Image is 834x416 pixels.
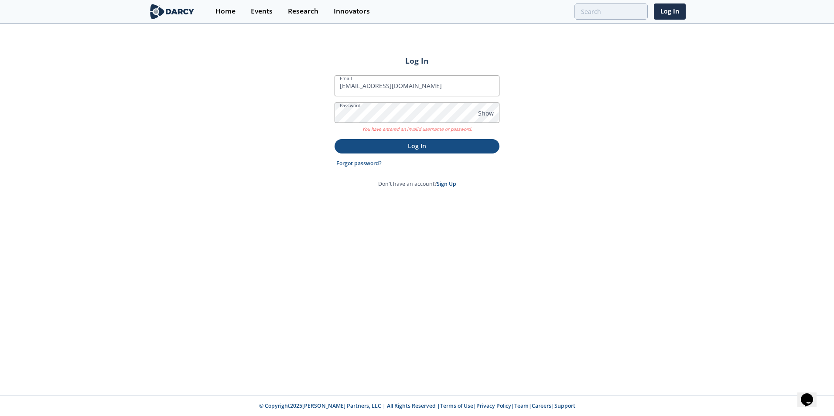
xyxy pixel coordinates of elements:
button: Log In [335,139,499,153]
span: Show [478,109,494,118]
a: Terms of Use [440,402,473,409]
div: Home [215,8,236,15]
div: Events [251,8,273,15]
h2: Log In [335,55,499,66]
a: Forgot password? [336,160,382,167]
a: Support [554,402,575,409]
p: Don't have an account? [378,180,456,188]
a: Privacy Policy [476,402,511,409]
a: Log In [654,3,686,20]
img: logo-wide.svg [148,4,196,19]
input: Advanced Search [574,3,648,20]
a: Sign Up [437,180,456,188]
label: Email [340,75,352,82]
iframe: chat widget [797,381,825,407]
label: Password [340,102,361,109]
div: Research [288,8,318,15]
a: Careers [532,402,551,409]
div: Innovators [334,8,370,15]
a: Team [514,402,529,409]
p: © Copyright 2025 [PERSON_NAME] Partners, LLC | All Rights Reserved | | | | | [94,402,740,410]
p: Log In [341,141,493,150]
p: You have entered an invalid username or password. [335,123,499,133]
